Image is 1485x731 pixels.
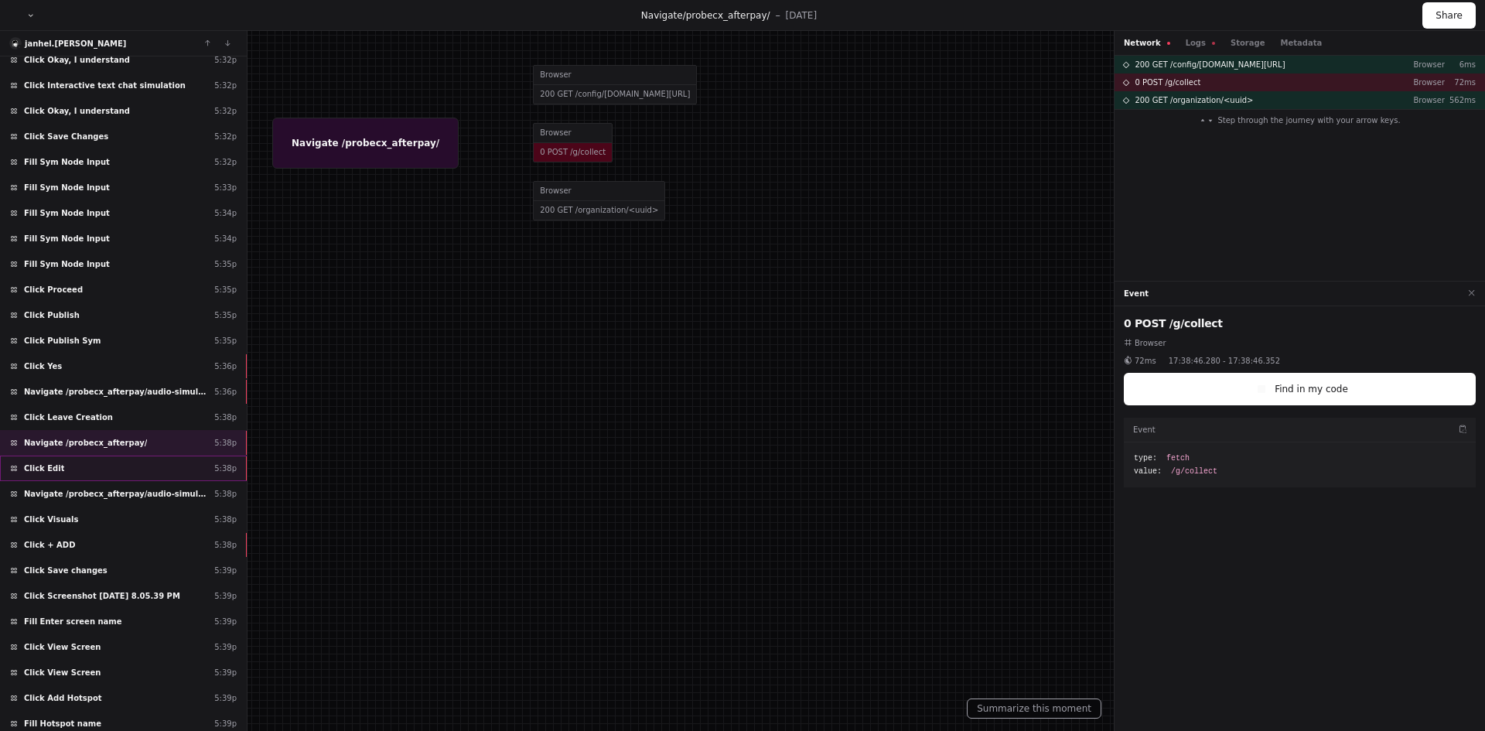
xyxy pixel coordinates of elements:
[24,514,78,525] span: Click Visuals
[214,233,237,244] div: 5:34p
[683,10,770,21] span: /probecx_afterpay/
[25,39,126,48] a: janhel.[PERSON_NAME]
[1135,337,1166,349] span: Browser
[11,39,21,49] img: 1.svg
[1124,288,1149,299] button: Event
[24,156,110,168] span: Fill Sym Node Input
[24,105,130,117] span: Click Okay, I understand
[214,565,237,576] div: 5:39p
[214,692,237,704] div: 5:39p
[24,309,80,321] span: Click Publish
[214,616,237,627] div: 5:39p
[641,10,683,21] span: Navigate
[214,182,237,193] div: 5:33p
[24,131,108,142] span: Click Save Changes
[214,309,237,321] div: 5:35p
[214,105,237,117] div: 5:32p
[214,539,237,551] div: 5:38p
[1401,94,1445,106] p: Browser
[24,667,101,678] span: Click View Screen
[214,156,237,168] div: 5:32p
[1134,466,1162,477] span: value:
[214,514,237,525] div: 5:38p
[24,284,83,295] span: Click Proceed
[24,463,64,474] span: Click Edit
[24,360,62,372] span: Click Yes
[24,590,180,602] span: Click Screenshot [DATE] 8.05.39 PM
[1124,316,1476,331] h2: 0 POST /g/collect
[1124,373,1476,405] button: Find in my code
[214,463,237,474] div: 5:38p
[24,641,101,653] span: Click View Screen
[1422,2,1476,29] button: Share
[24,258,110,270] span: Fill Sym Node Input
[24,233,110,244] span: Fill Sym Node Input
[24,335,101,347] span: Click Publish Sym
[786,9,818,22] p: [DATE]
[1401,59,1445,70] p: Browser
[24,80,186,91] span: Click Interactive text chat simulation
[1135,59,1285,70] span: 200 GET /config/[DOMAIN_NAME][URL]
[214,590,237,602] div: 5:39p
[24,54,130,66] span: Click Okay, I understand
[1166,453,1190,464] span: fetch
[1445,77,1476,88] p: 72ms
[214,54,237,66] div: 5:32p
[214,437,237,449] div: 5:38p
[24,386,208,398] span: Navigate /probecx_afterpay/audio-simulation/*/create-sym
[1445,94,1476,106] p: 562ms
[1135,355,1156,367] span: 72ms
[24,692,102,704] span: Click Add Hotspot
[214,131,237,142] div: 5:32p
[1135,77,1200,88] span: 0 POST /g/collect
[24,488,208,500] span: Navigate /probecx_afterpay/audio-simulation/*/create-sym
[1135,94,1253,106] span: 200 GET /organization/<uuid>
[214,667,237,678] div: 5:39p
[1171,466,1217,477] span: /g/collect
[24,437,147,449] span: Navigate /probecx_afterpay/
[1186,37,1215,49] button: Logs
[1280,37,1322,49] button: Metadata
[967,699,1101,719] button: Summarize this moment
[24,412,113,423] span: Click Leave Creation
[1124,37,1170,49] button: Network
[214,335,237,347] div: 5:35p
[214,488,237,500] div: 5:38p
[214,641,237,653] div: 5:39p
[1231,37,1265,49] button: Storage
[1169,355,1280,367] span: 17:38:46.280 - 17:38:46.352
[214,284,237,295] div: 5:35p
[1133,424,1156,436] h3: Event
[24,182,110,193] span: Fill Sym Node Input
[1445,59,1476,70] p: 6ms
[24,565,108,576] span: Click Save changes
[24,718,101,729] span: Fill Hotspot name
[24,207,110,219] span: Fill Sym Node Input
[214,207,237,219] div: 5:34p
[214,718,237,729] div: 5:39p
[1217,114,1400,126] span: Step through the journey with your arrow keys.
[214,412,237,423] div: 5:38p
[24,539,75,551] span: Click + ADD
[214,258,237,270] div: 5:35p
[24,616,122,627] span: Fill Enter screen name
[214,80,237,91] div: 5:32p
[214,360,237,372] div: 5:36p
[1134,453,1157,464] span: type:
[1401,77,1445,88] p: Browser
[1275,383,1348,395] span: Find in my code
[214,386,237,398] div: 5:36p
